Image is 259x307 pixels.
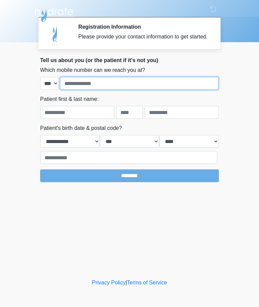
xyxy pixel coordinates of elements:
[92,280,126,285] a: Privacy Policy
[33,5,75,22] img: Hydrate IV Bar - Arcadia Logo
[40,124,122,132] label: Patient's birth date & postal code?
[40,66,145,74] label: Which mobile number can we reach you at?
[127,280,167,285] a: Terms of Service
[40,57,219,63] h2: Tell us about you (or the patient if it's not you)
[78,33,209,41] div: Please provide your contact information to get started.
[125,280,127,285] a: |
[45,24,65,44] img: Agent Avatar
[40,95,98,103] label: Patient first & last name:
